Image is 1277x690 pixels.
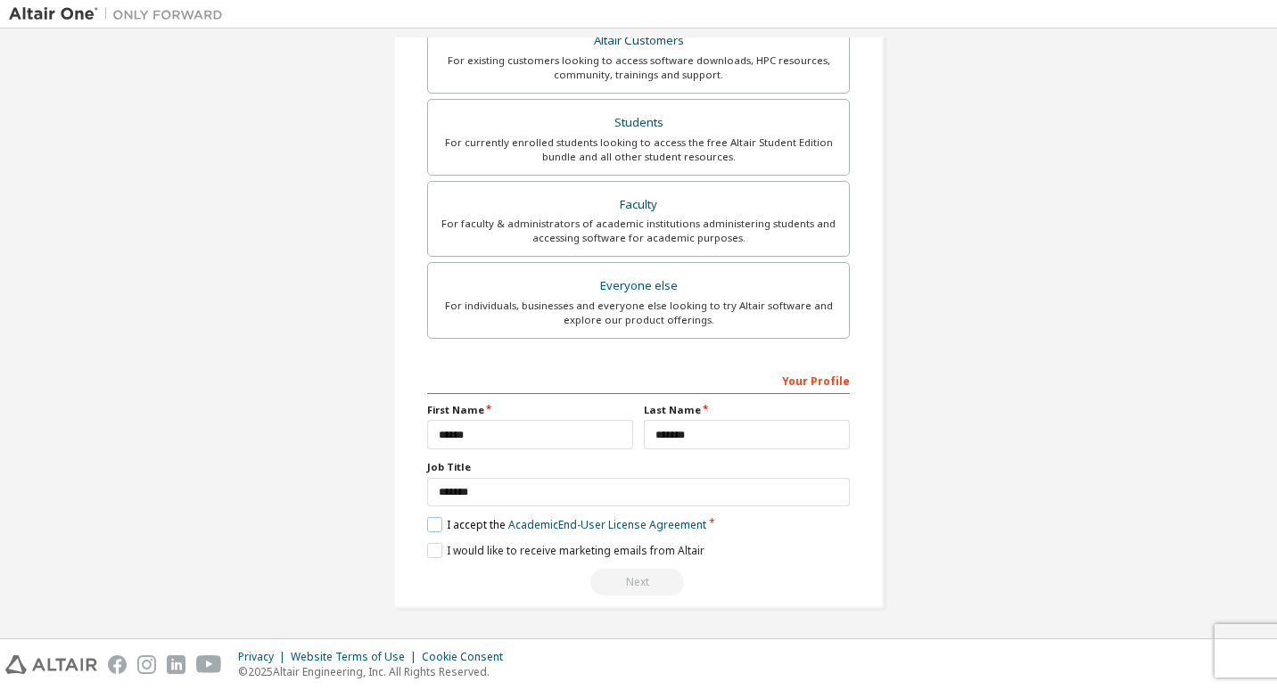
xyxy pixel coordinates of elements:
img: youtube.svg [196,655,222,674]
div: Website Terms of Use [291,650,422,664]
label: I accept the [427,517,706,532]
a: Academic End-User License Agreement [508,517,706,532]
label: Last Name [644,403,850,417]
label: I would like to receive marketing emails from Altair [427,543,704,558]
div: Altair Customers [439,29,838,53]
div: Cookie Consent [422,650,514,664]
img: instagram.svg [137,655,156,674]
div: For currently enrolled students looking to access the free Altair Student Edition bundle and all ... [439,136,838,164]
img: Altair One [9,5,232,23]
div: Faculty [439,193,838,218]
div: Read and acccept EULA to continue [427,569,850,596]
img: facebook.svg [108,655,127,674]
label: Job Title [427,460,850,474]
div: For faculty & administrators of academic institutions administering students and accessing softwa... [439,217,838,245]
img: linkedin.svg [167,655,185,674]
div: Everyone else [439,274,838,299]
div: For existing customers looking to access software downloads, HPC resources, community, trainings ... [439,53,838,82]
div: For individuals, businesses and everyone else looking to try Altair software and explore our prod... [439,299,838,327]
div: Your Profile [427,366,850,394]
div: Privacy [238,650,291,664]
label: First Name [427,403,633,417]
p: © 2025 Altair Engineering, Inc. All Rights Reserved. [238,664,514,679]
img: altair_logo.svg [5,655,97,674]
div: Students [439,111,838,136]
